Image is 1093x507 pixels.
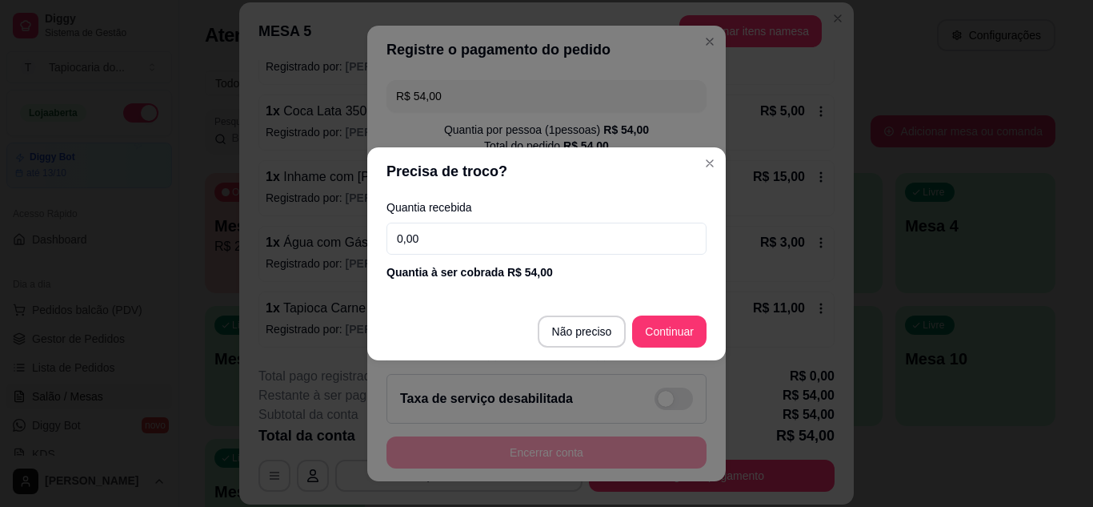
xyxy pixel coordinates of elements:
[538,316,627,348] button: Não preciso
[386,264,707,280] div: Quantia à ser cobrada R$ 54,00
[386,202,707,213] label: Quantia recebida
[697,151,723,176] button: Close
[632,316,707,348] button: Continuar
[367,147,726,195] header: Precisa de troco?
